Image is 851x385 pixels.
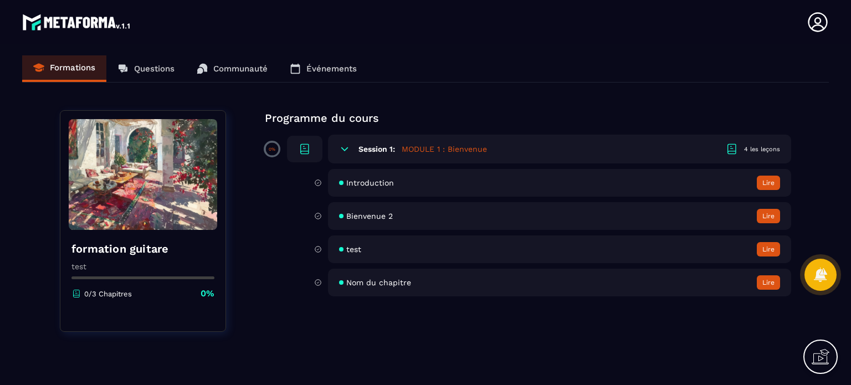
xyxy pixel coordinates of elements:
[71,241,214,256] h4: formation guitare
[346,245,361,254] span: test
[22,11,132,33] img: logo
[358,145,395,153] h6: Session 1:
[269,147,275,152] p: 0%
[69,119,217,230] img: banner
[346,212,393,220] span: Bienvenue 2
[201,288,214,300] p: 0%
[757,275,780,290] button: Lire
[744,145,780,153] div: 4 les leçons
[757,209,780,223] button: Lire
[265,110,791,126] p: Programme du cours
[346,178,394,187] span: Introduction
[757,176,780,190] button: Lire
[71,262,214,271] p: test
[346,278,411,287] span: Nom du chapitre
[402,143,487,155] h5: MODULE 1 : Bienvenue
[84,290,132,298] p: 0/3 Chapitres
[757,242,780,256] button: Lire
